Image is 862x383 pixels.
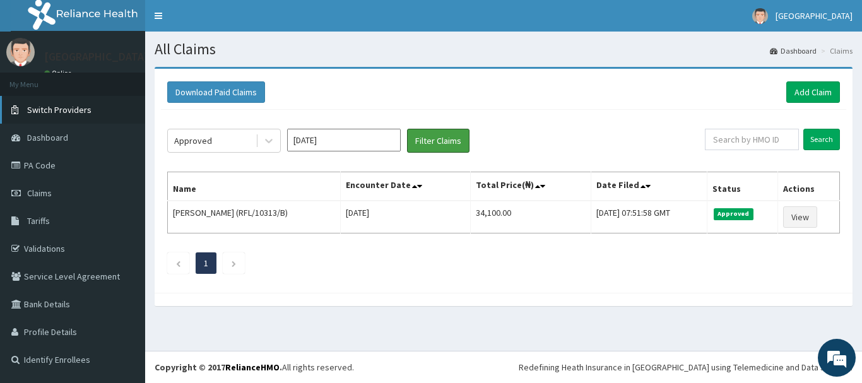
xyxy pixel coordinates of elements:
[818,45,853,56] li: Claims
[155,41,853,57] h1: All Claims
[225,362,280,373] a: RelianceHMO
[770,45,817,56] a: Dashboard
[470,201,591,233] td: 34,100.00
[340,172,470,201] th: Encounter Date
[155,362,282,373] strong: Copyright © 2017 .
[204,257,208,269] a: Page 1 is your current page
[44,51,148,62] p: [GEOGRAPHIC_DATA]
[287,129,401,151] input: Select Month and Year
[175,257,181,269] a: Previous page
[705,129,799,150] input: Search by HMO ID
[6,252,240,296] textarea: Type your message and hit 'Enter'
[803,129,840,150] input: Search
[27,187,52,199] span: Claims
[168,172,341,201] th: Name
[470,172,591,201] th: Total Price(₦)
[27,132,68,143] span: Dashboard
[73,112,174,240] span: We're online!
[340,201,470,233] td: [DATE]
[407,129,469,153] button: Filter Claims
[27,215,50,227] span: Tariffs
[27,104,92,115] span: Switch Providers
[519,361,853,374] div: Redefining Heath Insurance in [GEOGRAPHIC_DATA] using Telemedicine and Data Science!
[776,10,853,21] span: [GEOGRAPHIC_DATA]
[707,172,778,201] th: Status
[167,81,265,103] button: Download Paid Claims
[786,81,840,103] a: Add Claim
[591,172,707,201] th: Date Filed
[714,208,753,220] span: Approved
[591,201,707,233] td: [DATE] 07:51:58 GMT
[6,38,35,66] img: User Image
[44,69,74,78] a: Online
[207,6,237,37] div: Minimize live chat window
[174,134,212,147] div: Approved
[231,257,237,269] a: Next page
[168,201,341,233] td: [PERSON_NAME] (RFL/10313/B)
[66,71,212,87] div: Chat with us now
[778,172,840,201] th: Actions
[752,8,768,24] img: User Image
[783,206,817,228] a: View
[23,63,51,95] img: d_794563401_company_1708531726252_794563401
[145,351,862,383] footer: All rights reserved.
